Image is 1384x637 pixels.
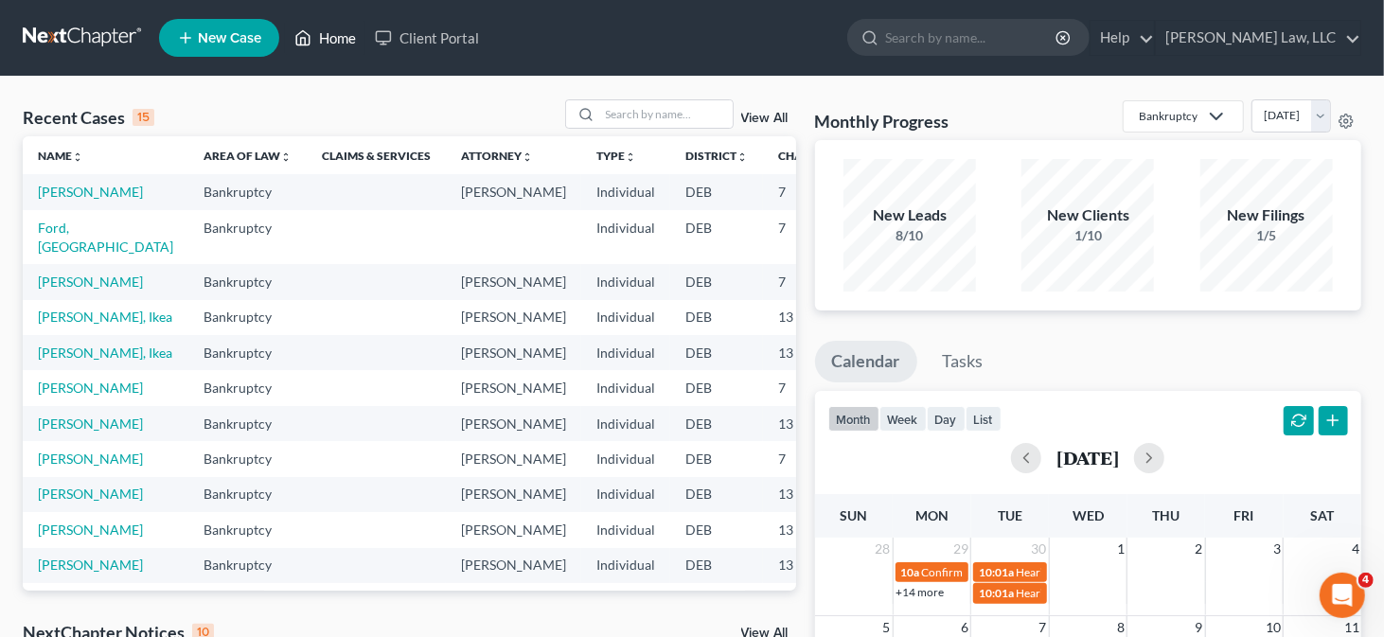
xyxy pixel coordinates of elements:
[446,548,581,583] td: [PERSON_NAME]
[581,406,670,441] td: Individual
[581,335,670,370] td: Individual
[1156,21,1360,55] a: [PERSON_NAME] Law, LLC
[1021,226,1154,245] div: 1/10
[188,406,307,441] td: Bankruptcy
[188,335,307,370] td: Bankruptcy
[204,149,292,163] a: Area of Lawunfold_more
[1073,507,1104,523] span: Wed
[38,345,172,361] a: [PERSON_NAME], Ikea
[72,151,83,163] i: unfold_more
[446,583,581,618] td: [PERSON_NAME]
[38,416,143,432] a: [PERSON_NAME]
[596,149,636,163] a: Typeunfold_more
[1310,507,1334,523] span: Sat
[1021,204,1154,226] div: New Clients
[685,149,748,163] a: Districtunfold_more
[581,441,670,476] td: Individual
[741,112,789,125] a: View All
[38,184,143,200] a: [PERSON_NAME]
[815,110,949,133] h3: Monthly Progress
[670,512,763,547] td: DEB
[581,477,670,512] td: Individual
[446,512,581,547] td: [PERSON_NAME]
[879,406,927,432] button: week
[843,204,976,226] div: New Leads
[581,264,670,299] td: Individual
[670,264,763,299] td: DEB
[670,477,763,512] td: DEB
[1056,448,1119,468] h2: [DATE]
[188,370,307,405] td: Bankruptcy
[670,548,763,583] td: DEB
[670,174,763,209] td: DEB
[966,406,1002,432] button: list
[951,538,970,560] span: 29
[763,370,858,405] td: 7
[1016,565,1264,579] span: Hearing for [PERSON_NAME] & [PERSON_NAME]
[446,300,581,335] td: [PERSON_NAME]
[763,441,858,476] td: 7
[581,210,670,264] td: Individual
[600,100,733,128] input: Search by name...
[763,335,858,370] td: 13
[446,441,581,476] td: [PERSON_NAME]
[581,512,670,547] td: Individual
[926,341,1001,382] a: Tasks
[38,309,172,325] a: [PERSON_NAME], Ikea
[188,300,307,335] td: Bankruptcy
[188,441,307,476] td: Bankruptcy
[581,370,670,405] td: Individual
[1115,538,1127,560] span: 1
[188,264,307,299] td: Bankruptcy
[1271,538,1283,560] span: 3
[1194,538,1205,560] span: 2
[670,370,763,405] td: DEB
[188,174,307,209] td: Bankruptcy
[446,406,581,441] td: [PERSON_NAME]
[446,477,581,512] td: [PERSON_NAME]
[188,583,307,618] td: Bankruptcy
[581,548,670,583] td: Individual
[188,477,307,512] td: Bankruptcy
[927,406,966,432] button: day
[1200,226,1333,245] div: 1/5
[1200,204,1333,226] div: New Filings
[1016,586,1163,600] span: Hearing for [PERSON_NAME]
[38,557,143,573] a: [PERSON_NAME]
[38,274,143,290] a: [PERSON_NAME]
[446,335,581,370] td: [PERSON_NAME]
[1152,507,1180,523] span: Thu
[736,151,748,163] i: unfold_more
[446,264,581,299] td: [PERSON_NAME]
[280,151,292,163] i: unfold_more
[763,512,858,547] td: 13
[901,565,920,579] span: 10a
[763,406,858,441] td: 13
[1091,21,1154,55] a: Help
[1320,573,1365,618] iframe: Intercom live chat
[979,586,1014,600] span: 10:01a
[581,300,670,335] td: Individual
[581,583,670,618] td: Individual
[188,512,307,547] td: Bankruptcy
[38,451,143,467] a: [PERSON_NAME]
[23,106,154,129] div: Recent Cases
[446,370,581,405] td: [PERSON_NAME]
[38,380,143,396] a: [PERSON_NAME]
[815,341,917,382] a: Calendar
[365,21,488,55] a: Client Portal
[38,149,83,163] a: Nameunfold_more
[979,565,1014,579] span: 10:01a
[915,507,949,523] span: Mon
[1030,538,1049,560] span: 30
[763,477,858,512] td: 13
[763,583,858,618] td: 13
[670,583,763,618] td: DEB
[307,136,446,174] th: Claims & Services
[843,226,976,245] div: 8/10
[763,264,858,299] td: 7
[670,441,763,476] td: DEB
[670,300,763,335] td: DEB
[670,210,763,264] td: DEB
[874,538,893,560] span: 28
